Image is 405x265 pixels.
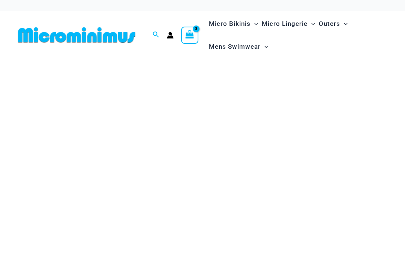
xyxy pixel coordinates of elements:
[260,12,317,35] a: Micro LingerieMenu ToggleMenu Toggle
[319,14,340,33] span: Outers
[250,14,258,33] span: Menu Toggle
[261,37,268,56] span: Menu Toggle
[317,12,349,35] a: OutersMenu ToggleMenu Toggle
[15,27,138,43] img: MM SHOP LOGO FLAT
[209,37,261,56] span: Mens Swimwear
[209,14,250,33] span: Micro Bikinis
[167,32,174,39] a: Account icon link
[340,14,348,33] span: Menu Toggle
[153,30,159,40] a: Search icon link
[307,14,315,33] span: Menu Toggle
[207,12,260,35] a: Micro BikinisMenu ToggleMenu Toggle
[262,14,307,33] span: Micro Lingerie
[207,35,270,58] a: Mens SwimwearMenu ToggleMenu Toggle
[181,27,198,44] a: View Shopping Cart, empty
[206,11,390,59] nav: Site Navigation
